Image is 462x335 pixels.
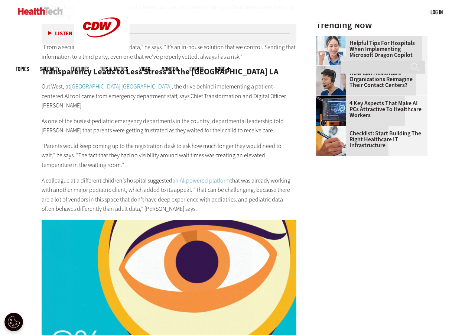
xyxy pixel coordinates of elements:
[74,49,130,57] a: CDW
[71,66,89,72] a: Features
[430,9,443,15] a: Log in
[316,126,349,132] a: Person with a clipboard checking a list
[316,66,349,72] a: Healthcare contact center
[316,66,346,96] img: Healthcare contact center
[42,116,296,135] p: As one of the busiest pediatric emergency departments in the country, departmental leadership tol...
[172,177,230,184] a: an AI-powered platform
[18,7,63,15] img: Home
[4,313,23,331] button: Open Preferences
[316,100,423,118] a: 4 Key Aspects That Make AI PCs Attractive to Healthcare Workers
[316,96,346,126] img: Desktop monitor with brain AI concept
[215,66,230,72] span: More
[189,66,204,72] a: Events
[42,141,296,170] p: “Parents would keep coming up to the registration desk to ask how much longer they would need to ...
[139,66,150,72] a: Video
[316,131,423,148] a: Checklist: Start Building the Right Healthcare IT Infrastructure
[316,126,346,156] img: Person with a clipboard checking a list
[316,96,349,102] a: Desktop monitor with brain AI concept
[4,313,23,331] div: Cookie Settings
[40,66,59,72] span: Specialty
[70,83,172,90] a: [GEOGRAPHIC_DATA] [GEOGRAPHIC_DATA]
[42,176,296,214] p: A colleague at a different children’s hospital suggested that was already working with another ma...
[42,82,296,110] p: Out West, at , the drive behind implementing a patient-centered AI tool came from emergency depar...
[100,66,128,72] a: Tips & Tactics
[16,66,29,72] span: Topics
[430,8,443,16] div: User menu
[316,70,423,88] a: How Can Healthcare Organizations Reimagine Their Contact Centers?
[162,66,178,72] a: MonITor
